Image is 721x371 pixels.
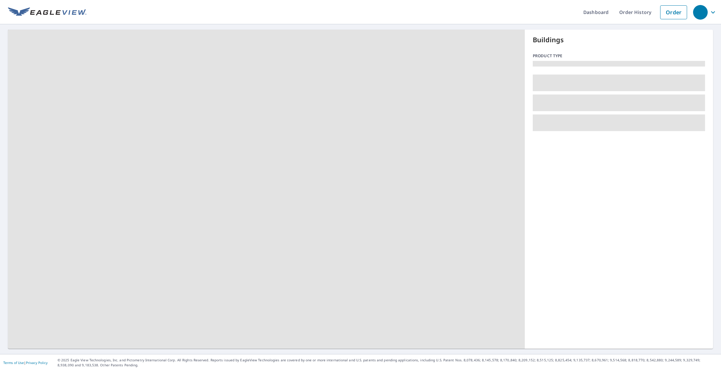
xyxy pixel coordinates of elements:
a: Terms of Use [3,360,24,365]
p: Product type [533,53,705,59]
img: EV Logo [8,7,86,17]
p: | [3,361,48,365]
a: Order [660,5,687,19]
p: © 2025 Eagle View Technologies, Inc. and Pictometry International Corp. All Rights Reserved. Repo... [58,358,718,368]
p: Buildings [533,35,705,45]
a: Privacy Policy [26,360,48,365]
